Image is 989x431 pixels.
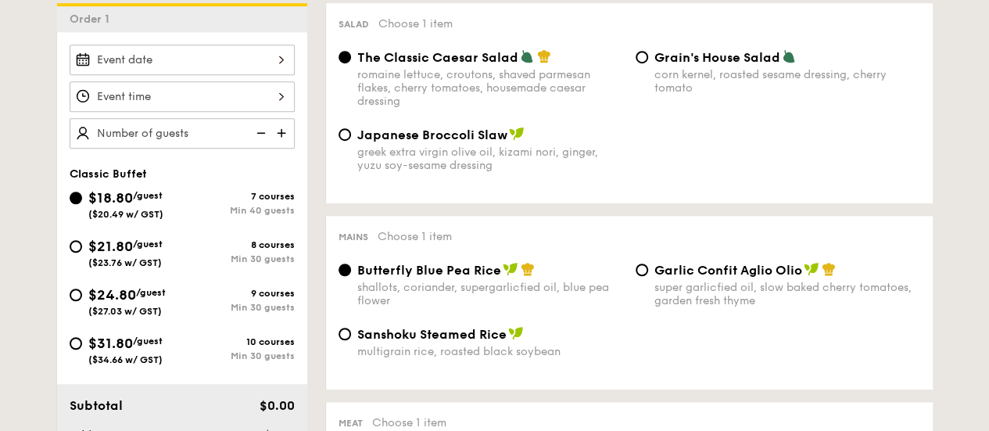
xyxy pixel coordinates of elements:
span: ($27.03 w/ GST) [88,306,162,317]
img: icon-vegan.f8ff3823.svg [509,127,525,141]
img: icon-reduce.1d2dbef1.svg [248,118,271,148]
span: ($23.76 w/ GST) [88,257,162,268]
img: icon-chef-hat.a58ddaea.svg [521,262,535,276]
img: icon-vegan.f8ff3823.svg [508,326,524,340]
input: $18.80/guest($20.49 w/ GST)7 coursesMin 40 guests [70,192,82,204]
span: $21.80 [88,238,133,255]
input: Garlic Confit Aglio Oliosuper garlicfied oil, slow baked cherry tomatoes, garden fresh thyme [636,264,648,276]
span: Mains [339,232,368,242]
span: Classic Buffet [70,167,147,181]
img: icon-vegetarian.fe4039eb.svg [782,49,796,63]
span: Order 1 [70,13,116,26]
span: $0.00 [259,398,294,413]
span: /guest [133,336,163,347]
img: icon-vegan.f8ff3823.svg [804,262,819,276]
span: Japanese Broccoli Slaw [357,128,507,142]
span: Meat [339,418,363,429]
span: Subtotal [70,398,123,413]
input: The Classic Caesar Saladromaine lettuce, croutons, shaved parmesan flakes, cherry tomatoes, house... [339,51,351,63]
input: $21.80/guest($23.76 w/ GST)8 coursesMin 30 guests [70,240,82,253]
input: Sanshoku Steamed Ricemultigrain rice, roasted black soybean [339,328,351,340]
span: $18.80 [88,189,133,207]
input: $24.80/guest($27.03 w/ GST)9 coursesMin 30 guests [70,289,82,301]
span: Choose 1 item [372,416,446,429]
img: icon-vegetarian.fe4039eb.svg [520,49,534,63]
input: Grain's House Saladcorn kernel, roasted sesame dressing, cherry tomato [636,51,648,63]
div: greek extra virgin olive oil, kizami nori, ginger, yuzu soy-sesame dressing [357,145,623,172]
span: Sanshoku Steamed Rice [357,327,507,342]
input: Event date [70,45,295,75]
span: Salad [339,19,369,30]
span: Grain's House Salad [654,50,780,65]
span: $31.80 [88,335,133,352]
div: corn kernel, roasted sesame dressing, cherry tomato [654,68,920,95]
img: icon-chef-hat.a58ddaea.svg [537,49,551,63]
span: /guest [133,239,163,250]
span: $24.80 [88,286,136,303]
img: icon-chef-hat.a58ddaea.svg [822,262,836,276]
div: Min 30 guests [182,302,295,313]
div: super garlicfied oil, slow baked cherry tomatoes, garden fresh thyme [654,281,920,307]
span: ($20.49 w/ GST) [88,209,163,220]
div: romaine lettuce, croutons, shaved parmesan flakes, cherry tomatoes, housemade caesar dressing [357,68,623,108]
div: shallots, coriander, supergarlicfied oil, blue pea flower [357,281,623,307]
div: Min 40 guests [182,205,295,216]
div: 9 courses [182,288,295,299]
span: /guest [136,287,166,298]
span: The Classic Caesar Salad [357,50,518,65]
div: multigrain rice, roasted black soybean [357,345,623,358]
img: icon-add.58712e84.svg [271,118,295,148]
input: $31.80/guest($34.66 w/ GST)10 coursesMin 30 guests [70,337,82,350]
input: Number of guests [70,118,295,149]
div: 7 courses [182,191,295,202]
input: Butterfly Blue Pea Riceshallots, coriander, supergarlicfied oil, blue pea flower [339,264,351,276]
div: 8 courses [182,239,295,250]
span: /guest [133,190,163,201]
span: Choose 1 item [378,17,453,31]
input: Event time [70,81,295,112]
input: Japanese Broccoli Slawgreek extra virgin olive oil, kizami nori, ginger, yuzu soy-sesame dressing [339,128,351,141]
div: Min 30 guests [182,350,295,361]
img: icon-vegan.f8ff3823.svg [503,262,518,276]
span: Butterfly Blue Pea Rice [357,263,501,278]
div: 10 courses [182,336,295,347]
span: ($34.66 w/ GST) [88,354,163,365]
div: Min 30 guests [182,253,295,264]
span: Garlic Confit Aglio Olio [654,263,802,278]
span: Choose 1 item [378,230,452,243]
